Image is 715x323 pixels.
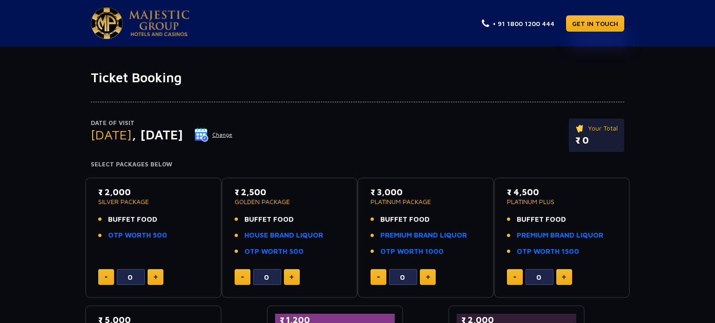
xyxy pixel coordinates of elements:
[517,214,566,225] span: BUFFET FOOD
[98,198,209,205] p: SILVER PACKAGE
[98,186,209,198] p: ₹ 2,000
[244,214,294,225] span: BUFFET FOOD
[426,275,430,279] img: plus
[91,127,132,142] span: [DATE]
[371,198,481,205] p: PLATINUM PACKAGE
[235,198,345,205] p: GOLDEN PACKAGE
[290,275,294,279] img: plus
[566,15,624,32] a: GET IN TOUCH
[517,246,579,257] a: OTP WORTH 1500
[513,277,516,278] img: minus
[91,119,233,128] p: Date of Visit
[154,275,158,279] img: plus
[108,214,157,225] span: BUFFET FOOD
[507,198,617,205] p: PLATINUM PLUS
[132,127,183,142] span: , [DATE]
[575,123,585,133] img: ticket
[562,275,566,279] img: plus
[194,127,233,142] button: Change
[517,230,603,241] a: PREMIUM BRAND LIQUOR
[244,246,304,257] a: OTP WORTH 500
[575,123,618,133] p: Your Total
[105,277,108,278] img: minus
[235,186,345,198] p: ₹ 2,500
[377,277,380,278] img: minus
[482,19,554,28] a: + 91 1800 1200 444
[244,230,323,241] a: HOUSE BRAND LIQUOR
[575,133,618,147] p: ₹ 0
[91,70,624,86] h1: Ticket Booking
[507,186,617,198] p: ₹ 4,500
[380,246,444,257] a: OTP WORTH 1000
[241,277,244,278] img: minus
[129,10,189,36] img: Majestic Pride
[91,161,624,168] h4: Select Packages Below
[108,230,167,241] a: OTP WORTH 500
[91,7,123,39] img: Majestic Pride
[371,186,481,198] p: ₹ 3,000
[380,230,467,241] a: PREMIUM BRAND LIQUOR
[380,214,430,225] span: BUFFET FOOD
